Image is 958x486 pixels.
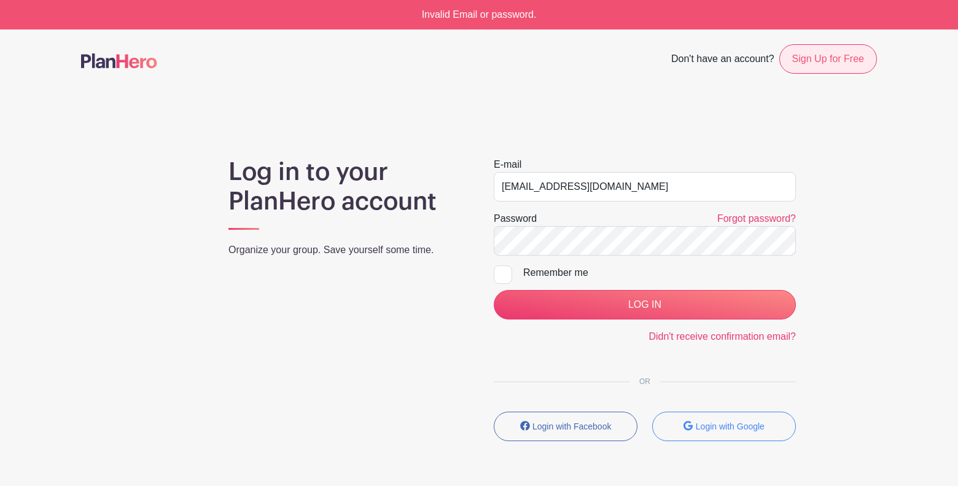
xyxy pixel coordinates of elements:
[494,211,537,226] label: Password
[494,290,796,319] input: LOG IN
[652,412,796,441] button: Login with Google
[523,265,796,280] div: Remember me
[494,157,521,172] label: E-mail
[228,243,464,257] p: Organize your group. Save yourself some time.
[532,421,611,431] small: Login with Facebook
[671,47,774,74] span: Don't have an account?
[494,412,637,441] button: Login with Facebook
[696,421,765,431] small: Login with Google
[81,53,157,68] img: logo-507f7623f17ff9eddc593b1ce0a138ce2505c220e1c5a4e2b4648c50719b7d32.svg
[648,331,796,342] a: Didn't receive confirmation email?
[228,157,464,216] h1: Log in to your PlanHero account
[494,172,796,202] input: e.g. julie@eventco.com
[779,44,877,74] a: Sign Up for Free
[629,377,660,386] span: OR
[717,213,796,224] a: Forgot password?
